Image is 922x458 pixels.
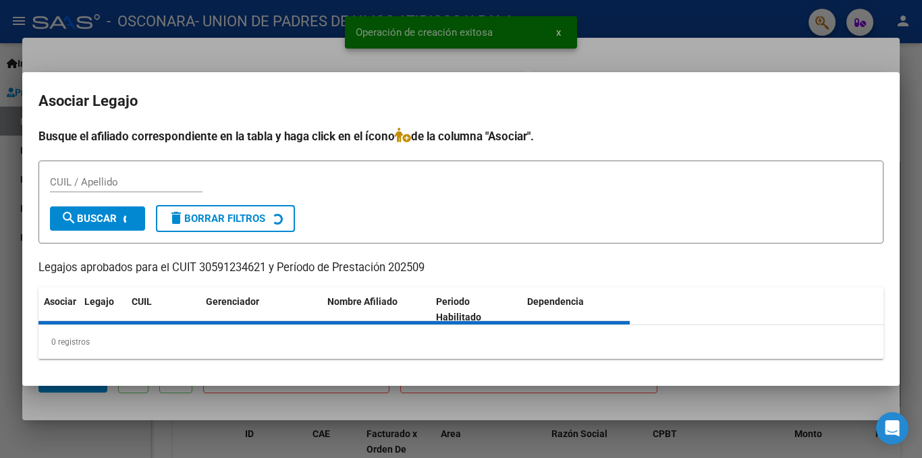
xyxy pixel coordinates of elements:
[132,296,152,307] span: CUIL
[206,296,259,307] span: Gerenciador
[61,210,77,226] mat-icon: search
[168,212,265,225] span: Borrar Filtros
[38,88,884,114] h2: Asociar Legajo
[84,296,114,307] span: Legajo
[38,287,79,332] datatable-header-cell: Asociar
[876,412,909,445] div: Open Intercom Messenger
[156,205,295,232] button: Borrar Filtros
[168,210,184,226] mat-icon: delete
[522,287,630,332] datatable-header-cell: Dependencia
[79,287,126,332] datatable-header-cell: Legajo
[322,287,431,332] datatable-header-cell: Nombre Afiliado
[38,325,884,359] div: 0 registros
[126,287,200,332] datatable-header-cell: CUIL
[38,260,884,277] p: Legajos aprobados para el CUIT 30591234621 y Período de Prestación 202509
[327,296,398,307] span: Nombre Afiliado
[527,296,584,307] span: Dependencia
[436,296,481,322] span: Periodo Habilitado
[61,212,117,225] span: Buscar
[431,287,522,332] datatable-header-cell: Periodo Habilitado
[200,287,322,332] datatable-header-cell: Gerenciador
[38,127,884,145] h4: Busque el afiliado correspondiente en la tabla y haga click en el ícono de la columna "Asociar".
[50,206,145,231] button: Buscar
[44,296,76,307] span: Asociar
